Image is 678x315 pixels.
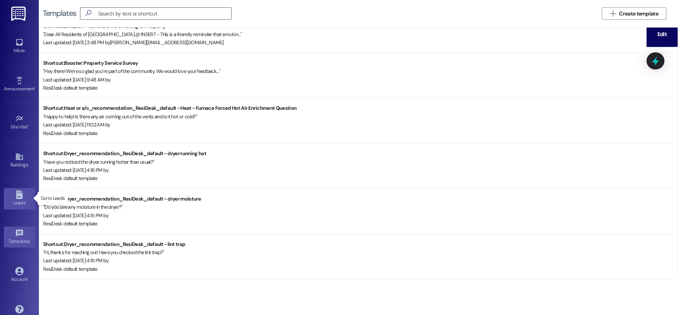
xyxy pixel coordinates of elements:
div: Shortcut: Dryer_recommendation_ResiDesk_default - dryer moisture [43,195,678,203]
div: " Dear All Residents of [GEOGRAPHIC_DATA] @ INSERT - This is a friendly reminder that smokin... " [43,30,647,38]
span: ResiDesk default template [43,266,98,272]
input: Search by text or shortcut [98,8,231,19]
div: " Do you see any moisture in the dryer? " [43,203,678,211]
div: Last updated: [DATE] 4:16 PM by [43,166,678,174]
span: • [30,237,31,243]
span: ResiDesk default template [43,130,98,137]
div: " Have you noticed the dryer running hotter than usual? " [43,158,678,166]
span: ResiDesk default template [43,220,98,227]
a: Account [4,265,35,286]
button: Edit [647,22,678,47]
i:  [82,9,94,17]
div: Last updated: [DATE] 9:48 AM by [43,76,678,84]
button: Create template [602,7,666,20]
div: Shortcut: Heat or a/c_recommendation_ResiDesk_default - Heat - Furnace Forced Hot Air Enrichment ... [43,104,678,112]
div: " Hey there! We’re so glad you’re part of the community. We would love your feedback... " [43,67,678,75]
a: Templates • [4,227,35,247]
span: Edit [657,30,667,38]
div: Last updated: [DATE] 11:02 AM by [43,121,678,129]
a: Buildings [4,150,35,171]
div: Shortcut: Booster: Property Service Survey [43,59,678,67]
div: Shortcut: Dryer_recommendation_ResiDesk_default - lint trap [43,240,678,248]
div: " Happy to help! Is there any air coming out of the vents and is it hot or cold? " [43,112,678,121]
a: Site Visit • [4,112,35,133]
div: Last updated: [DATE] 4:15 PM by [43,256,678,265]
a: Leads [4,188,35,209]
a: Inbox [4,36,35,57]
div: Templates [43,9,76,17]
div: Last updated: [DATE] 3:48 PM by [PERSON_NAME][EMAIL_ADDRESS][DOMAIN_NAME] [43,38,647,47]
span: ResiDesk default template [43,85,98,91]
div: Last updated: [DATE] 4:15 PM by [43,211,678,220]
span: • [28,123,29,128]
img: ResiDesk Logo [11,7,27,21]
p: Go to Leads [41,195,64,202]
div: Shortcut: Dryer_recommendation_ResiDesk_default - dryer running hot [43,149,678,157]
span: Create template [619,10,658,18]
span: • [35,85,36,90]
div: " Hi, thanks for reaching out! Have you checked the lint trap? " [43,248,678,256]
i:  [610,10,616,17]
span: ResiDesk default template [43,175,98,182]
